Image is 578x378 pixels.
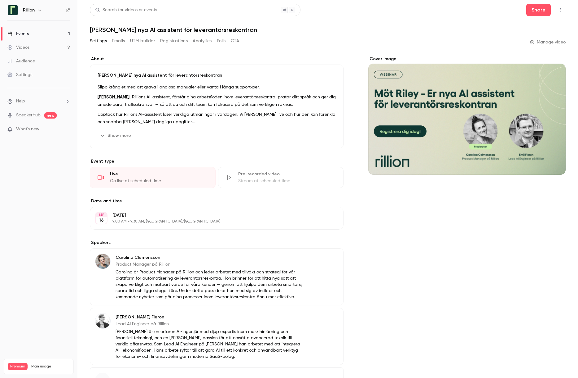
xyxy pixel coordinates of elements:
[7,58,35,64] div: Audience
[98,83,336,91] p: Slipp krånglet med att gräva i ändlösa manualer eller vänta i långa supportköer.
[112,212,311,218] p: [DATE]
[116,269,303,300] p: Carolina är Product Manager på Rillion och leder arbetet med tillväxt och strategi för vår plattf...
[116,314,303,320] p: [PERSON_NAME] Fleron
[95,254,110,269] img: Carolina Clemensson
[110,171,208,177] div: Live
[160,36,188,46] button: Registrations
[368,56,566,175] section: Cover image
[8,363,28,370] span: Premium
[16,98,25,105] span: Help
[368,56,566,62] label: Cover image
[231,36,239,46] button: CTA
[98,72,336,79] p: [PERSON_NAME] nya AI assistent för leverantörsreskontran
[7,31,29,37] div: Events
[90,167,216,188] div: LiveGo live at scheduled time
[110,178,208,184] div: Go live at scheduled time
[217,36,226,46] button: Polls
[90,248,344,305] div: Carolina ClemenssonCarolina ClemenssonProduct Manager på RillionCarolina är Product Manager på Ri...
[31,364,70,369] span: Plan usage
[116,321,303,327] p: Lead AI Engineer på Rillion
[90,240,344,246] label: Speakers
[98,95,129,99] strong: [PERSON_NAME]
[218,167,344,188] div: Pre-recorded videoStream at scheduled time
[238,171,336,177] div: Pre-recorded video
[90,158,344,164] p: Event type
[116,261,303,268] p: Product Manager på Rillion
[44,112,57,119] span: new
[96,213,107,217] div: SEP
[8,5,18,15] img: Rillion
[98,93,336,108] p: , Rillions AI-assistent, förstår dina arbetsflöden inom leverantörsreskontra, pratar ditt språk o...
[23,7,35,13] h6: Rillion
[99,217,104,223] p: 16
[116,329,303,360] p: [PERSON_NAME] är en erfaren AI-ingenjör med djup expertis inom maskininlärning och finansiell tek...
[90,36,107,46] button: Settings
[112,36,125,46] button: Emails
[90,198,344,204] label: Date and time
[90,26,566,34] h1: [PERSON_NAME] nya AI assistent för leverantörsreskontran
[116,254,303,261] p: Carolina Clemensson
[63,127,70,132] iframe: Noticeable Trigger
[95,7,157,13] div: Search for videos or events
[98,131,135,141] button: Show more
[16,126,39,133] span: What's new
[7,98,70,105] li: help-dropdown-opener
[238,178,336,184] div: Stream at scheduled time
[530,39,566,45] a: Manage video
[526,4,551,16] button: Share
[112,219,311,224] p: 9:00 AM - 9:30 AM, [GEOGRAPHIC_DATA]/[GEOGRAPHIC_DATA]
[7,44,29,51] div: Videos
[7,72,32,78] div: Settings
[98,111,336,126] p: Upptäck hur Rillions AI-assistent löser verkliga utmaningar i vardagen. Vi [PERSON_NAME] live och...
[90,308,344,365] div: Emil Fleron[PERSON_NAME] FleronLead AI Engineer på Rillion[PERSON_NAME] är en erfaren AI-ingenjör...
[95,313,110,328] img: Emil Fleron
[193,36,212,46] button: Analytics
[130,36,155,46] button: UTM builder
[90,56,344,62] label: About
[16,112,41,119] a: SpeakerHub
